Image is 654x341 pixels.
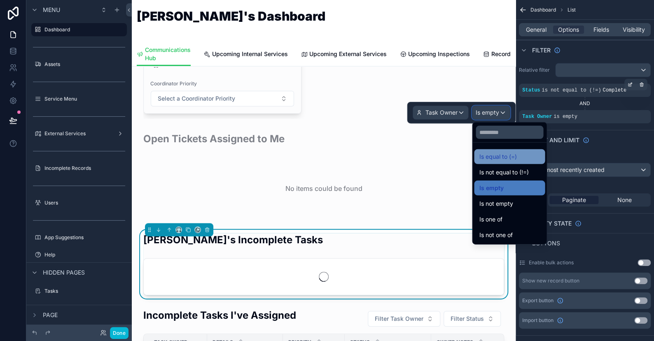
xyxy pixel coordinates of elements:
span: Default: most recently created [523,166,605,173]
span: Complete [603,87,626,93]
label: Help [44,252,125,258]
button: Default: most recently created [519,163,651,177]
span: is not equal to (!=) [542,87,601,93]
span: Is empty [479,183,503,193]
a: App Suggestions [31,231,127,244]
label: External Services [44,130,114,137]
span: Menu [43,6,60,14]
span: Page [43,311,58,319]
span: Is not one of [479,230,512,240]
span: Fields [593,26,609,34]
button: Done [110,327,128,339]
span: Task Owner [522,114,552,120]
span: Hidden pages [43,268,85,277]
span: Is not equal to (!=) [479,167,528,177]
a: Users [31,196,127,209]
a: Tickets [31,301,127,314]
span: Paginate [562,196,586,204]
label: Relative filter [519,67,552,73]
label: Users [44,200,125,206]
span: Communications Hub [145,46,191,62]
span: Upcoming External Services [309,50,387,58]
span: List [568,7,576,13]
a: Upcoming Internal Services [204,47,288,63]
label: Tickets [44,304,125,311]
a: Upcoming Inspections [400,47,470,63]
span: Import button [522,317,554,324]
a: Assets [31,58,127,71]
span: Is equal to (=) [479,152,516,162]
h2: [PERSON_NAME]'s Incomplete Tasks [143,233,323,247]
a: Dashboard [31,23,127,36]
div: AND [519,100,651,107]
div: Show new record button [522,278,579,284]
span: None [617,196,632,204]
label: Service Menu [44,96,125,102]
span: Upcoming Internal Services [212,50,288,58]
label: Tasks [44,288,125,294]
span: Filter [532,46,551,54]
span: Upcoming Inspections [408,50,470,58]
a: Incomplete Records [31,162,127,175]
label: Incomplete Records [44,165,125,172]
a: Record Database [483,47,539,63]
a: External Services [31,127,127,140]
span: Dashboard [530,7,556,13]
span: Sort And Limit [532,136,579,144]
label: App Suggestions [44,234,125,241]
h1: [PERSON_NAME]'s Dashboard [137,10,325,22]
span: Is one of [479,214,502,224]
span: Is not empty [479,199,513,209]
a: Tasks [31,285,127,298]
a: Help [31,248,127,261]
a: Communications Hub [137,42,191,66]
a: Upcoming External Services [301,47,387,63]
label: Assets [44,61,125,68]
span: Status [522,87,540,93]
label: Enable bulk actions [529,259,574,266]
span: Visibility [623,26,645,34]
span: is empty [554,114,577,120]
span: Export button [522,297,554,304]
span: Record Database [491,50,539,58]
span: Options [558,26,579,34]
span: Empty state [532,219,572,228]
a: Service Menu [31,92,127,106]
span: General [526,26,547,34]
label: Dashboard [44,26,122,33]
